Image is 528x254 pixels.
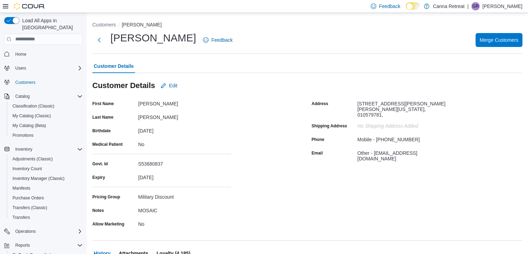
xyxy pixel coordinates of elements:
span: Operations [12,227,83,236]
div: [DATE] [138,125,231,134]
div: [PERSON_NAME] [138,98,231,106]
a: Promotions [10,131,36,140]
button: Reports [1,240,85,250]
button: Inventory Count [7,164,85,174]
div: [PERSON_NAME] [138,112,231,120]
span: Inventory Manager (Classic) [12,176,65,181]
label: Email [312,150,323,156]
span: Adjustments (Classic) [12,156,53,162]
div: [STREET_ADDRESS][PERSON_NAME][PERSON_NAME][US_STATE], 010579781, [358,98,451,118]
button: Reports [12,241,33,249]
span: Operations [15,229,36,234]
img: Cova [14,3,45,10]
div: S53680837 [138,158,231,167]
label: Medical Patient [92,142,123,147]
span: Inventory Manager (Classic) [10,174,83,183]
button: Promotions [7,130,85,140]
span: Purchase Orders [10,194,83,202]
span: Catalog [15,94,30,99]
label: Birthdate [92,128,111,134]
a: Adjustments (Classic) [10,155,56,163]
button: Catalog [1,92,85,101]
div: MOSAIC [138,205,231,213]
span: Home [12,50,83,58]
button: Inventory Manager (Classic) [7,174,85,183]
button: Customers [1,77,85,87]
button: Catalog [12,92,32,101]
span: Customers [12,78,83,87]
a: Inventory Count [10,165,45,173]
button: Home [1,49,85,59]
nav: An example of EuiBreadcrumbs [92,21,522,30]
span: Transfers [10,213,83,222]
button: Operations [12,227,39,236]
label: First Name [92,101,114,106]
button: Operations [1,227,85,236]
span: Edit [169,82,177,89]
span: Purchase Orders [12,195,44,201]
button: Transfers (Classic) [7,203,85,213]
a: Home [12,50,29,58]
span: Catalog [12,92,83,101]
button: Inventory [1,144,85,154]
span: Inventory [15,146,32,152]
button: Manifests [7,183,85,193]
div: Mobile - [PHONE_NUMBER] [358,134,420,142]
span: My Catalog (Classic) [12,113,51,119]
h3: Customer Details [92,81,155,90]
button: Customers [92,22,116,27]
div: Other - [EMAIL_ADDRESS][DOMAIN_NAME] [358,148,451,161]
span: Reports [15,243,30,248]
input: Dark Mode [406,2,420,10]
span: Transfers (Classic) [10,204,83,212]
a: Inventory Manager (Classic) [10,174,67,183]
span: Users [12,64,83,72]
a: Transfers (Classic) [10,204,50,212]
span: Transfers (Classic) [12,205,47,211]
span: Customer Details [94,59,134,73]
span: Feedback [211,37,233,43]
a: My Catalog (Beta) [10,121,49,130]
span: Inventory [12,145,83,153]
div: No [138,219,231,227]
button: Edit [158,79,180,93]
p: | [467,2,469,10]
button: Users [1,63,85,73]
button: [PERSON_NAME] [122,22,162,27]
span: Load All Apps in [GEOGRAPHIC_DATA] [19,17,83,31]
span: Promotions [12,133,34,138]
span: Classification (Classic) [12,103,55,109]
span: Feedback [379,3,400,10]
span: Inventory Count [12,166,42,172]
span: Inventory Count [10,165,83,173]
label: Pricing Group [92,194,120,200]
span: Promotions [10,131,83,140]
a: Classification (Classic) [10,102,57,110]
label: Shipping Address [312,123,347,129]
a: Purchase Orders [10,194,47,202]
span: Manifests [12,185,30,191]
span: My Catalog (Beta) [10,121,83,130]
button: My Catalog (Beta) [7,121,85,130]
label: Last Name [92,114,114,120]
span: Transfers [12,215,30,220]
div: [DATE] [138,172,231,180]
h1: [PERSON_NAME] [110,31,196,45]
span: Adjustments (Classic) [10,155,83,163]
span: Classification (Classic) [10,102,83,110]
button: Inventory [12,145,35,153]
label: Allow Marketing [92,221,124,227]
a: Customers [12,78,38,87]
button: Purchase Orders [7,193,85,203]
div: Military Discount [138,191,231,200]
div: Gustavo Ramos [471,2,480,10]
div: No Shipping Address added [358,120,451,129]
button: Next [92,33,106,47]
a: Manifests [10,184,33,192]
button: My Catalog (Classic) [7,111,85,121]
button: Users [12,64,29,72]
label: Govt. Id [92,161,108,167]
label: Phone [312,137,325,142]
span: Home [15,51,26,57]
label: Expiry [92,175,105,180]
